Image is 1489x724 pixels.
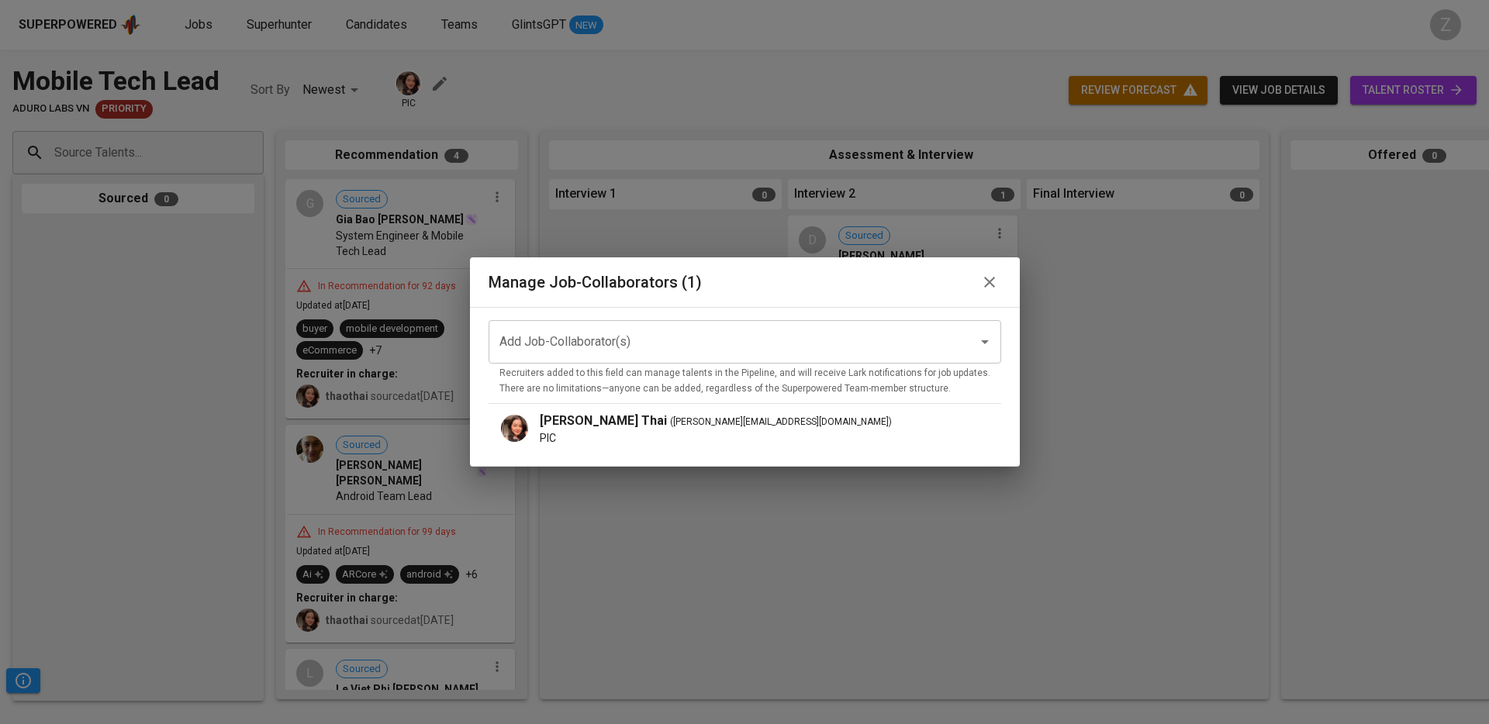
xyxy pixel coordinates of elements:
[501,415,528,442] img: thao.thai@glints.com
[974,331,996,353] button: Open
[489,270,702,295] h6: Manage Job-Collaborators (1)
[540,413,667,428] b: [PERSON_NAME] Thai
[540,430,1001,446] p: PIC
[670,415,892,430] span: ( [PERSON_NAME][EMAIL_ADDRESS][DOMAIN_NAME] )
[499,366,990,397] p: Recruiters added to this field can manage talents in the Pipeline, and will receive Lark notifica...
